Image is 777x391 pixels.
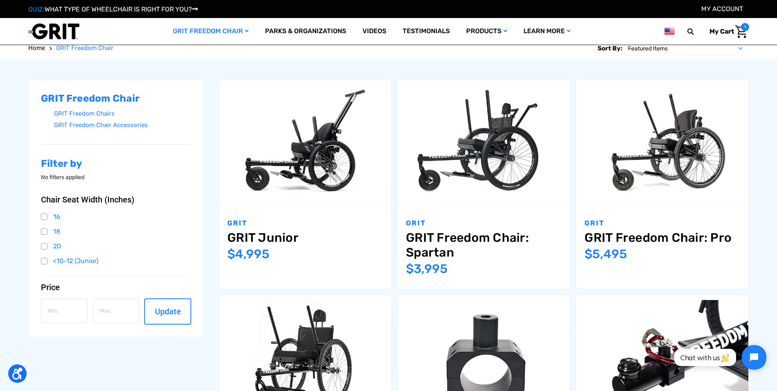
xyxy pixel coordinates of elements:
a: QUIZ:WHAT TYPE OF WHEELCHAIR IS RIGHT FOR YOU? [28,5,198,13]
img: GRIT Junior: GRIT Freedom Chair all terrain wheelchair engineered specifically for kids [219,85,391,200]
span: $3,995 [406,261,448,276]
a: <10-12 (Junior) [41,255,192,267]
a: GRIT Freedom Chair: Pro,$5,495.00 [576,80,748,205]
a: 18 [41,225,192,238]
a: GRIT Junior,$4,995.00 [227,230,383,245]
span: Chair Seat Width (Inches) [41,195,134,205]
img: us.png [664,26,674,36]
img: GRIT Freedom Chair: Spartan [398,85,570,200]
a: Home [28,43,45,53]
iframe: Tidio Chat [665,338,773,377]
p: GRIT [227,218,383,229]
a: GRIT Freedom Chair Accessories [54,119,192,131]
a: Account [701,5,743,13]
a: GRIT Junior,$4,995.00 [219,80,391,205]
p: No filters applied [41,173,192,182]
img: GRIT All-Terrain Wheelchair and Mobility Equipment [28,23,79,40]
a: Cart with 1 items [703,23,749,40]
a: GRIT Freedom Chair [165,18,257,45]
a: 16 [41,211,192,223]
span: My Cart [709,27,734,35]
a: GRIT Freedom Chair: Pro,$5,495.00 [584,230,740,245]
span: Price [41,282,60,292]
label: Sort By: [598,41,622,55]
span: 1 [741,23,749,31]
a: Testimonials [394,18,458,45]
a: GRIT Freedom Chair [56,43,113,53]
a: 20 [41,240,192,252]
button: Update [144,298,191,325]
a: Learn More [515,18,579,45]
a: GRIT Freedom Chair: Spartan,$3,995.00 [398,80,570,205]
h2: Filter by [41,158,192,170]
input: Search [691,23,703,40]
a: Parks & Organizations [257,18,354,45]
button: Chair Seat Width (Inches) [41,195,192,205]
input: Min. [41,298,88,323]
a: GRIT Freedom Chair: Spartan,$3,995.00 [406,230,562,260]
span: $5,495 [584,247,627,261]
span: GRIT Freedom Chair [56,44,113,52]
img: Cart [735,25,747,38]
a: Products [458,18,515,45]
input: Max. [93,298,139,323]
h2: GRIT Freedom Chair [41,93,192,105]
img: GRIT Freedom Chair Pro: the Pro model shown including contoured Invacare Matrx seatback, Spinergy... [576,85,748,200]
button: Price [41,282,192,292]
a: GRIT Freedom Chairs [54,108,192,120]
a: Videos [354,18,394,45]
span: QUIZ: [28,5,45,13]
p: GRIT [584,218,740,229]
span: $4,995 [227,247,270,261]
p: GRIT [406,218,562,229]
span: Home [28,44,45,52]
